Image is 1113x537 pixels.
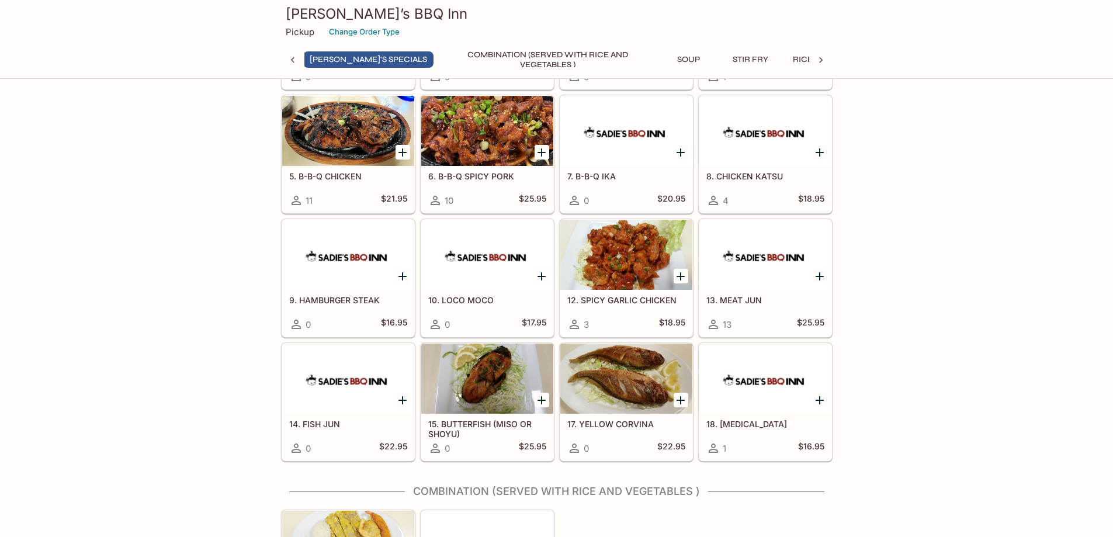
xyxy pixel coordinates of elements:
span: 10 [445,195,453,206]
button: Change Order Type [324,23,405,41]
button: Add 7. B-B-Q IKA [674,145,688,160]
button: Add 14. FISH JUN [396,393,410,407]
div: 12. SPICY GARLIC CHICKEN [560,220,692,290]
button: Add 9. HAMBURGER STEAK [396,269,410,283]
h5: 8. CHICKEN KATSU [706,171,824,181]
span: 0 [584,195,589,206]
button: Add 13. MEAT JUN [813,269,827,283]
a: 5. B-B-Q CHICKEN11$21.95 [282,95,415,213]
span: 0 [445,443,450,454]
h5: 17. YELLOW CORVINA [567,419,685,429]
h5: $18.95 [659,317,685,331]
div: 10. LOCO MOCO [421,220,553,290]
a: 9. HAMBURGER STEAK0$16.95 [282,219,415,337]
a: 17. YELLOW CORVINA0$22.95 [560,343,693,461]
span: 0 [306,319,311,330]
span: 1 [723,443,726,454]
h5: 14. FISH JUN [289,419,407,429]
h3: [PERSON_NAME]’s BBQ Inn [286,5,828,23]
h5: $17.95 [522,317,546,331]
span: 4 [723,195,729,206]
button: Add 12. SPICY GARLIC CHICKEN [674,269,688,283]
button: Add 15. BUTTERFISH (MISO OR SHOYU) [535,393,549,407]
h5: $20.95 [657,193,685,207]
div: 13. MEAT JUN [699,220,831,290]
span: 0 [445,319,450,330]
h5: 18. [MEDICAL_DATA] [706,419,824,429]
h5: $25.95 [519,193,546,207]
button: Add 5. B-B-Q CHICKEN [396,145,410,160]
a: 8. CHICKEN KATSU4$18.95 [699,95,832,213]
h5: $21.95 [381,193,407,207]
button: Add 10. LOCO MOCO [535,269,549,283]
button: Add 18. MACKEREL [813,393,827,407]
button: Add 6. B-B-Q SPICY PORK [535,145,549,160]
p: Pickup [286,26,314,37]
span: 11 [306,195,313,206]
h5: $22.95 [657,441,685,455]
button: Combination (Served with Rice and Vegetables ) [443,51,653,68]
a: 18. [MEDICAL_DATA]1$16.95 [699,343,832,461]
h4: Combination (Served with Rice and Vegetables ) [281,485,833,498]
span: 0 [584,443,589,454]
span: 0 [306,443,311,454]
a: 6. B-B-Q SPICY PORK10$25.95 [421,95,554,213]
a: 12. SPICY GARLIC CHICKEN3$18.95 [560,219,693,337]
div: 14. FISH JUN [282,344,414,414]
button: Rice & Noodles [786,51,868,68]
h5: $18.95 [798,193,824,207]
h5: $16.95 [798,441,824,455]
div: 5. B-B-Q CHICKEN [282,96,414,166]
h5: $16.95 [381,317,407,331]
a: 15. BUTTERFISH (MISO OR SHOYU)0$25.95 [421,343,554,461]
div: 18. MACKEREL [699,344,831,414]
span: 3 [584,319,589,330]
button: [PERSON_NAME]'s Specials [303,51,434,68]
div: 17. YELLOW CORVINA [560,344,692,414]
a: 10. LOCO MOCO0$17.95 [421,219,554,337]
div: 9. HAMBURGER STEAK [282,220,414,290]
h5: $25.95 [797,317,824,331]
button: Add 17. YELLOW CORVINA [674,393,688,407]
h5: 13. MEAT JUN [706,295,824,305]
h5: 5. B-B-Q CHICKEN [289,171,407,181]
button: Stir Fry [724,51,777,68]
h5: 12. SPICY GARLIC CHICKEN [567,295,685,305]
h5: 7. B-B-Q IKA [567,171,685,181]
div: 7. B-B-Q IKA [560,96,692,166]
h5: $25.95 [519,441,546,455]
button: Soup [663,51,715,68]
a: 7. B-B-Q IKA0$20.95 [560,95,693,213]
a: 14. FISH JUN0$22.95 [282,343,415,461]
span: 13 [723,319,731,330]
div: 8. CHICKEN KATSU [699,96,831,166]
h5: 6. B-B-Q SPICY PORK [428,171,546,181]
h5: 15. BUTTERFISH (MISO OR SHOYU) [428,419,546,438]
h5: 10. LOCO MOCO [428,295,546,305]
h5: $22.95 [379,441,407,455]
div: 15. BUTTERFISH (MISO OR SHOYU) [421,344,553,414]
a: 13. MEAT JUN13$25.95 [699,219,832,337]
div: 6. B-B-Q SPICY PORK [421,96,553,166]
button: Add 8. CHICKEN KATSU [813,145,827,160]
h5: 9. HAMBURGER STEAK [289,295,407,305]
